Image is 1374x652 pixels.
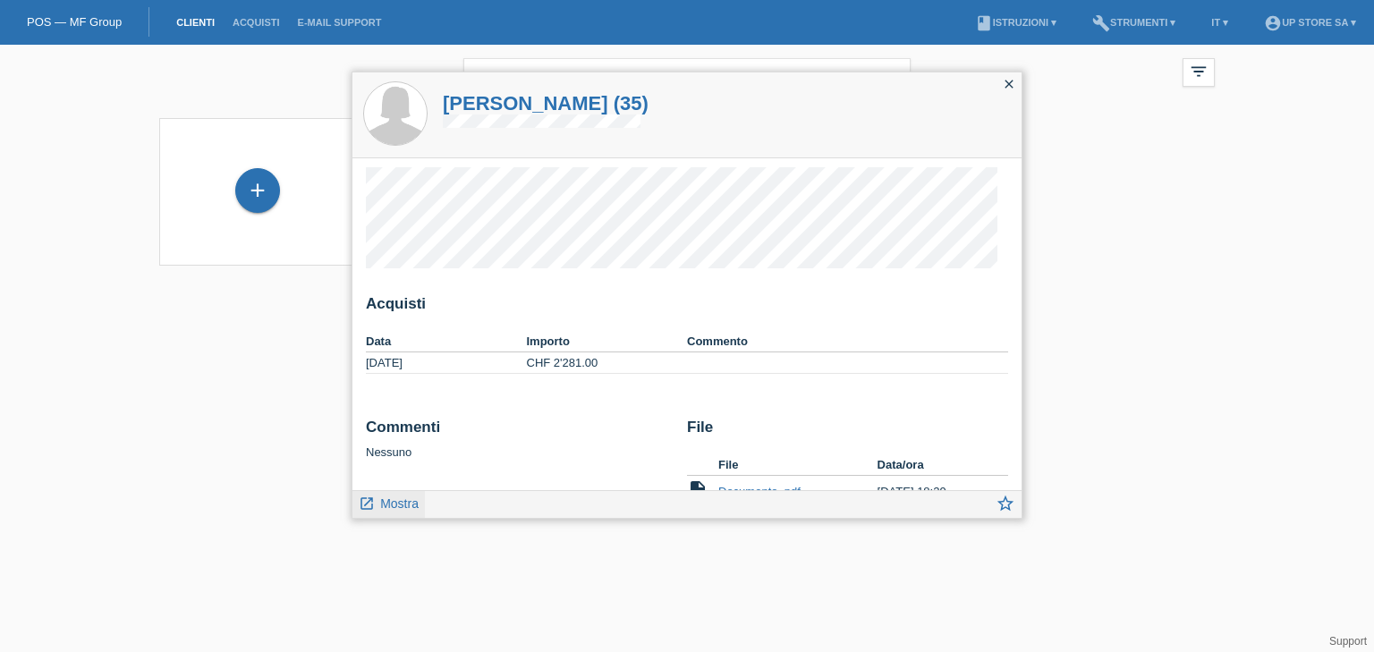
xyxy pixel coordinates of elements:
[366,419,674,445] h2: Commenti
[687,479,708,501] i: insert_drive_file
[359,491,419,513] a: launch Mostra
[1202,17,1237,28] a: IT ▾
[27,15,122,29] a: POS — MF Group
[687,419,1008,445] h2: File
[289,17,391,28] a: E-mail Support
[996,494,1015,513] i: star_border
[687,331,1008,352] th: Commento
[527,352,688,374] td: CHF 2'281.00
[718,485,801,498] a: Documento .pdf
[366,295,1008,322] h2: Acquisti
[1264,14,1282,32] i: account_circle
[167,17,224,28] a: Clienti
[878,454,983,476] th: Data/ora
[463,58,911,100] input: Ricerca...
[1255,17,1365,28] a: account_circleUp Store SA ▾
[878,476,983,508] td: [DATE] 18:29
[1083,17,1184,28] a: buildStrumenti ▾
[366,352,527,374] td: [DATE]
[236,175,279,206] div: Registrare cliente
[359,495,375,512] i: launch
[880,68,902,89] i: close
[718,454,878,476] th: File
[380,496,419,511] span: Mostra
[996,495,1015,518] a: star_border
[527,331,688,352] th: Importo
[975,14,993,32] i: book
[366,331,527,352] th: Data
[443,92,649,114] a: [PERSON_NAME] (35)
[1329,635,1367,648] a: Support
[966,17,1065,28] a: bookIstruzioni ▾
[224,17,289,28] a: Acquisti
[1002,77,1016,91] i: close
[1189,62,1209,81] i: filter_list
[366,419,674,459] div: Nessuno
[1092,14,1110,32] i: build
